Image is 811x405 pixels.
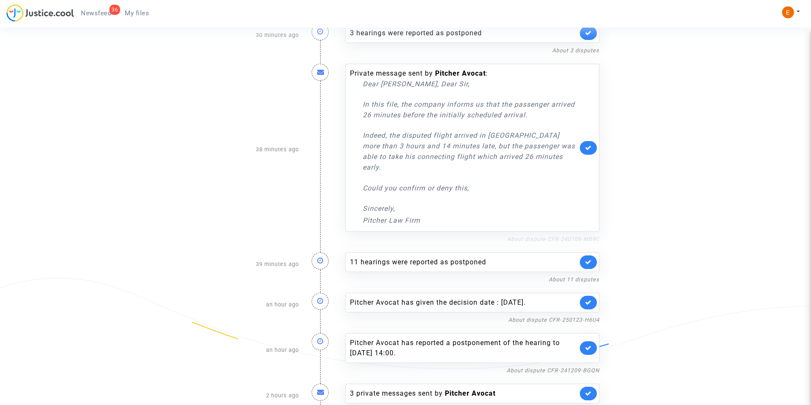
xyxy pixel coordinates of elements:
[363,79,578,89] p: Dear [PERSON_NAME], Dear Sir,
[445,389,496,397] b: Pitcher Avocat
[205,15,305,55] div: 30 minutes ago
[350,28,578,38] div: 3 hearings were reported as postponed
[118,7,156,20] a: My files
[363,215,578,226] p: Pitcher Law Firm
[350,338,578,358] div: Pitcher Avocat has reported a postponement of the hearing to [DATE] 14:00.
[109,5,120,15] div: 36
[363,183,578,193] p: Could you confirm or deny this,
[507,367,599,374] a: About dispute CFR-241209-BGQN
[81,9,111,17] span: Newsfeed
[782,6,794,18] img: ACg8ocIeiFvHKe4dA5oeRFd_CiCnuxWUEc1A2wYhRJE3TTWt=s96-c
[205,284,305,325] div: an hour ago
[508,317,599,323] a: About dispute CFR-250123-H6U4
[350,388,578,399] div: 3 private messages sent by
[74,7,118,20] a: 36Newsfeed
[363,130,578,173] p: Indeed, the disputed flight arrived in [GEOGRAPHIC_DATA] more than 3 hours and 14 minutes late, b...
[552,47,599,54] a: About 3 disputes
[350,68,578,226] div: Private message sent by :
[125,9,149,17] span: My files
[205,55,305,244] div: 38 minutes ago
[205,244,305,284] div: 39 minutes ago
[350,297,578,308] div: Pitcher Avocat has given the decision date : [DATE].
[363,203,578,214] p: Sincerely,
[350,257,578,267] div: 11 hearings were reported as postponed
[507,236,599,242] a: About dispute CFR-240708-MB9C
[6,4,74,22] img: jc-logo.svg
[363,99,578,120] p: In this file, the company informs us that the passenger arrived 26 minutes before the initially s...
[549,276,599,283] a: About 11 disputes
[435,69,486,77] b: Pitcher Avocat
[205,325,305,375] div: an hour ago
